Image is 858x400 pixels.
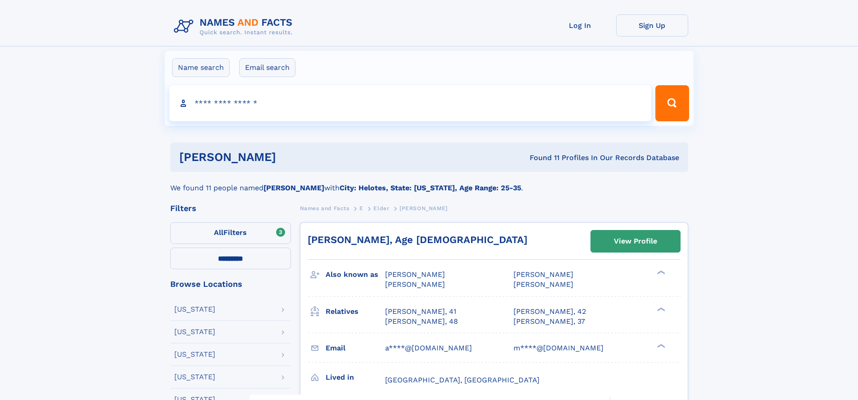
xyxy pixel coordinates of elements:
div: Filters [170,204,291,212]
div: ❯ [655,270,666,276]
h3: Email [326,340,385,356]
span: [PERSON_NAME] [513,270,573,279]
span: Elder [373,205,389,211]
h3: Relatives [326,304,385,319]
a: Log In [544,14,616,37]
div: [US_STATE] [174,351,215,358]
div: Browse Locations [170,280,291,288]
a: Sign Up [616,14,688,37]
a: [PERSON_NAME], 41 [385,307,456,317]
div: View Profile [614,231,657,252]
div: [US_STATE] [174,373,215,381]
span: E [359,205,363,211]
h1: [PERSON_NAME] [179,152,403,163]
label: Name search [172,58,230,77]
label: Filters [170,222,291,244]
span: [PERSON_NAME] [385,270,445,279]
a: [PERSON_NAME], 48 [385,317,458,326]
div: [US_STATE] [174,328,215,336]
div: ❯ [655,343,666,349]
a: E [359,202,363,214]
span: All [214,228,223,237]
h3: Also known as [326,267,385,282]
a: View Profile [591,230,680,252]
a: Elder [373,202,389,214]
div: We found 11 people named with . [170,172,688,193]
button: Search Button [655,85,689,121]
input: search input [169,85,652,121]
span: [GEOGRAPHIC_DATA], [GEOGRAPHIC_DATA] [385,376,540,384]
span: [PERSON_NAME] [513,280,573,289]
b: [PERSON_NAME] [263,184,324,192]
div: Found 11 Profiles In Our Records Database [403,153,679,163]
div: ❯ [655,306,666,312]
a: [PERSON_NAME], 42 [513,307,586,317]
b: City: Helotes, State: [US_STATE], Age Range: 25-35 [340,184,521,192]
a: [PERSON_NAME], 37 [513,317,585,326]
span: [PERSON_NAME] [385,280,445,289]
span: [PERSON_NAME] [399,205,448,211]
a: [PERSON_NAME], Age [DEMOGRAPHIC_DATA] [308,234,527,245]
h3: Lived in [326,370,385,385]
a: Names and Facts [300,202,350,214]
img: Logo Names and Facts [170,14,300,39]
label: Email search [239,58,295,77]
div: [US_STATE] [174,306,215,313]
